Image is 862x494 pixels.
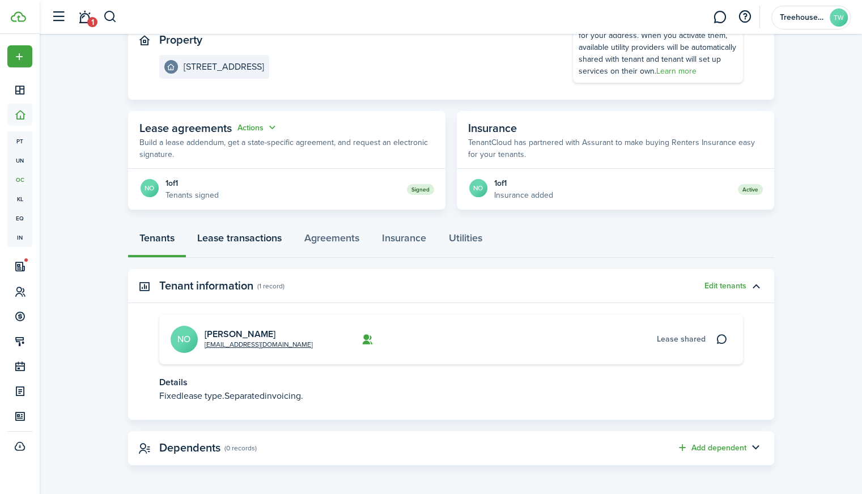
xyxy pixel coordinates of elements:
[468,120,517,137] span: Insurance
[128,314,774,420] panel-main-body: Toggle accordion
[7,208,32,228] a: eq
[469,179,487,197] avatar-text: NO
[656,65,697,77] a: Learn more
[159,33,202,46] panel-main-title: Property
[265,389,303,402] span: invoicing.
[468,178,489,201] a: NO
[677,441,746,454] button: Add dependent
[103,7,117,27] button: Search
[48,6,69,28] button: Open sidebar
[159,441,220,454] panel-main-title: Dependents
[171,326,198,353] avatar-text: NO
[139,178,160,201] a: NO
[184,62,264,72] e-details-info-title: [STREET_ADDRESS]
[181,389,224,402] span: lease type.
[746,438,766,458] button: Toggle accordion
[237,121,278,134] button: Open menu
[468,137,763,160] p: TenantCloud has partnered with Assurant to make buying Renters Insurance easy for your tenants.
[141,179,159,197] avatar-text: NO
[7,131,32,151] a: pt
[165,189,219,201] p: Tenants signed
[237,121,278,134] button: Actions
[735,7,754,27] button: Open resource center
[579,18,737,77] div: Check out utility providers that we've found for your address. When you activate them, available ...
[746,276,766,296] button: Toggle accordion
[7,228,32,247] a: in
[494,189,553,201] p: Insurance added
[205,339,313,350] a: [EMAIL_ADDRESS][DOMAIN_NAME]
[257,281,284,291] panel-main-subtitle: (1 record)
[11,11,26,22] img: TenantCloud
[224,443,257,453] panel-main-subtitle: (0 records)
[87,17,97,27] span: 1
[830,8,848,27] avatar-text: TW
[7,45,32,67] button: Open menu
[709,3,731,32] a: Messaging
[7,151,32,170] a: un
[159,389,743,403] p: Fixed Separated
[165,177,219,189] div: 1 of 1
[186,224,293,258] a: Lease transactions
[704,282,746,291] button: Edit tenants
[738,184,763,195] status: Active
[407,184,434,195] status: Signed
[7,189,32,208] a: kl
[159,376,743,389] p: Details
[438,224,494,258] a: Utilities
[139,137,434,160] p: Build a lease addendum, get a state-specific agreement, and request an electronic signature.
[371,224,438,258] a: Insurance
[159,279,253,292] panel-main-title: Tenant information
[780,14,825,22] span: Treehouse Wealth Management
[74,3,95,32] a: Notifications
[205,327,275,340] a: [PERSON_NAME]
[494,177,553,189] div: 1 of 1
[139,120,232,137] span: Lease agreements
[293,224,371,258] a: Agreements
[657,333,706,345] span: Lease shared
[7,170,32,189] a: oc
